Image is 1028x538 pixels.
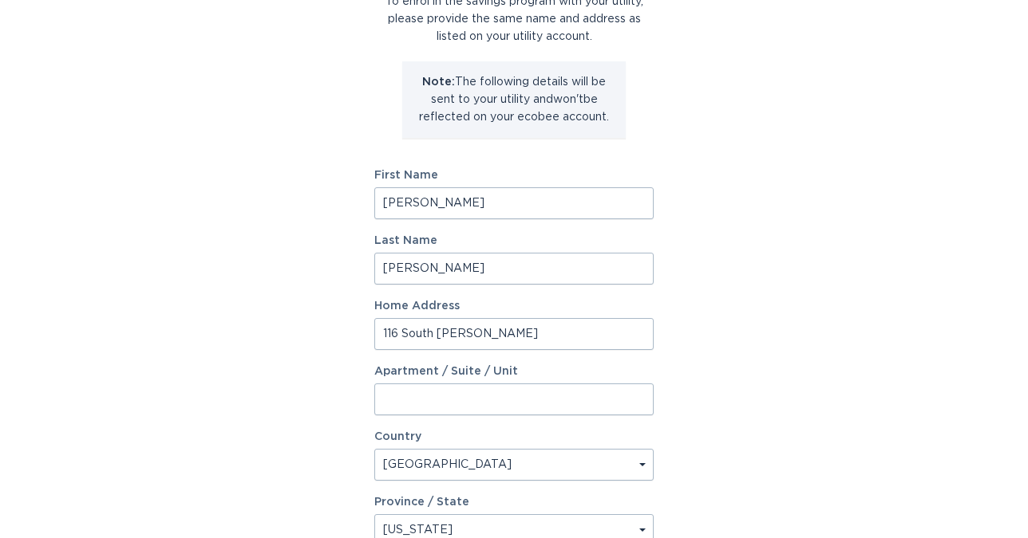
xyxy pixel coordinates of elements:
label: Last Name [374,235,654,246]
label: Apartment / Suite / Unit [374,366,654,377]
strong: Note: [422,77,455,88]
label: Home Address [374,300,654,312]
p: The following details will be sent to your utility and won't be reflected on your ecobee account. [414,73,614,126]
label: Province / State [374,497,469,508]
label: First Name [374,170,654,181]
label: Country [374,431,421,442]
